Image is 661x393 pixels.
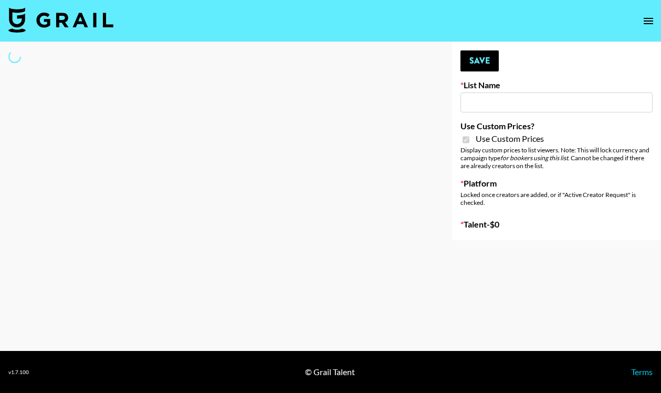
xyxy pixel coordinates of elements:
div: Locked once creators are added, or if "Active Creator Request" is checked. [460,191,653,206]
label: Platform [460,178,653,189]
button: Save [460,50,499,71]
div: Display custom prices to list viewers. Note: This will lock currency and campaign type . Cannot b... [460,146,653,170]
span: Use Custom Prices [476,133,544,144]
a: Terms [631,367,653,377]
label: List Name [460,80,653,90]
button: open drawer [638,11,659,32]
div: © Grail Talent [305,367,355,377]
img: Grail Talent [8,7,113,33]
label: Talent - $ 0 [460,219,653,230]
label: Use Custom Prices? [460,121,653,131]
em: for bookers using this list [500,154,568,162]
div: v 1.7.100 [8,369,29,376]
